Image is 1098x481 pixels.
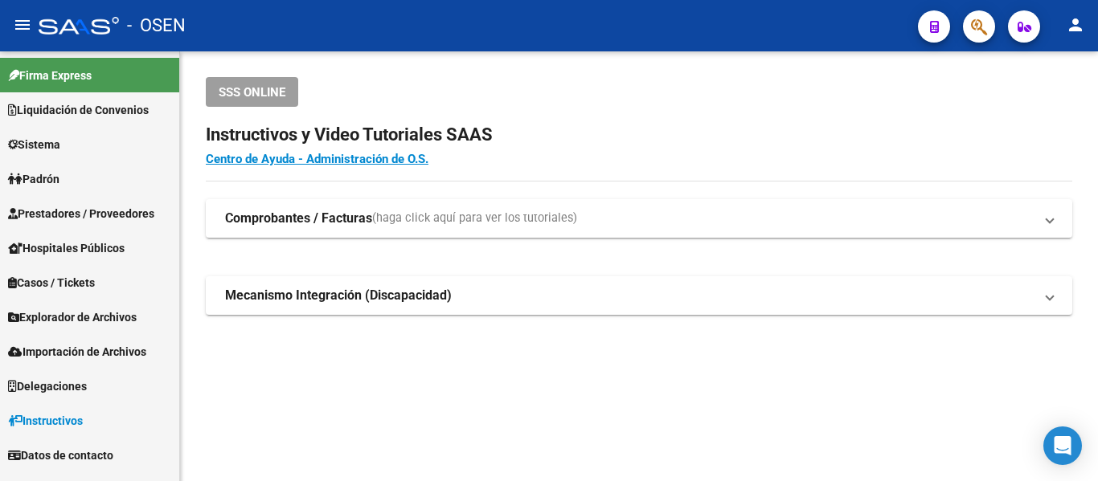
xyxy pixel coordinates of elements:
span: - OSEN [127,8,186,43]
mat-icon: person [1066,15,1085,35]
span: SSS ONLINE [219,85,285,100]
div: Open Intercom Messenger [1043,426,1082,465]
span: Firma Express [8,67,92,84]
span: (haga click aquí para ver los tutoriales) [372,210,577,227]
span: Instructivos [8,412,83,430]
mat-expansion-panel-header: Comprobantes / Facturas(haga click aquí para ver los tutoriales) [206,199,1072,238]
a: Centro de Ayuda - Administración de O.S. [206,152,428,166]
h2: Instructivos y Video Tutoriales SAAS [206,120,1072,150]
span: Delegaciones [8,377,87,395]
strong: Comprobantes / Facturas [225,210,372,227]
span: Explorador de Archivos [8,308,137,326]
span: Liquidación de Convenios [8,101,149,119]
button: SSS ONLINE [206,77,298,107]
span: Sistema [8,136,60,153]
span: Prestadores / Proveedores [8,205,154,222]
span: Casos / Tickets [8,274,95,291]
strong: Mecanismo Integración (Discapacidad) [225,287,452,304]
span: Padrón [8,170,59,188]
mat-expansion-panel-header: Mecanismo Integración (Discapacidad) [206,276,1072,315]
span: Datos de contacto [8,446,113,464]
span: Importación de Archivos [8,343,146,361]
span: Hospitales Públicos [8,239,125,257]
mat-icon: menu [13,15,32,35]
